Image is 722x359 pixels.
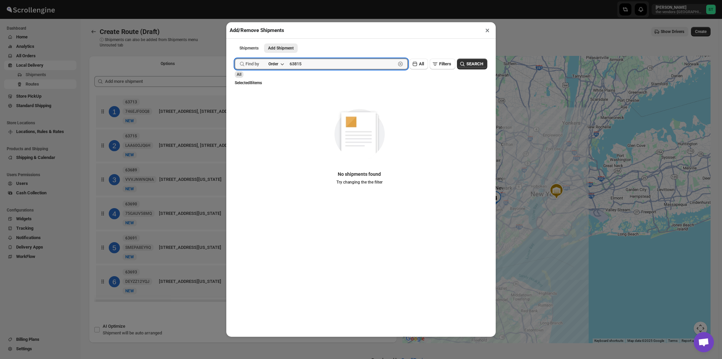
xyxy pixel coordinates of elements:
[264,59,288,69] button: Order
[230,27,284,34] h2: Add/Remove Shipments
[235,80,262,85] span: Selected 8 items
[89,71,397,304] div: Selected Shipments
[419,61,424,66] span: All
[239,45,259,51] span: Shipments
[466,61,483,67] span: SEARCH
[430,59,455,69] button: Filters
[694,332,714,352] a: Open chat
[336,171,383,177] p: No shipments found
[397,61,404,67] button: Clear
[268,45,294,51] span: Add Shipment
[268,61,278,67] div: Order
[245,61,259,67] span: Find by
[290,59,396,69] input: Enter value here
[409,59,428,69] button: All
[439,61,451,66] span: Filters
[483,26,492,35] button: ×
[457,59,487,69] button: SEARCH
[237,72,241,77] span: All
[336,179,383,185] p: Try changing the the filter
